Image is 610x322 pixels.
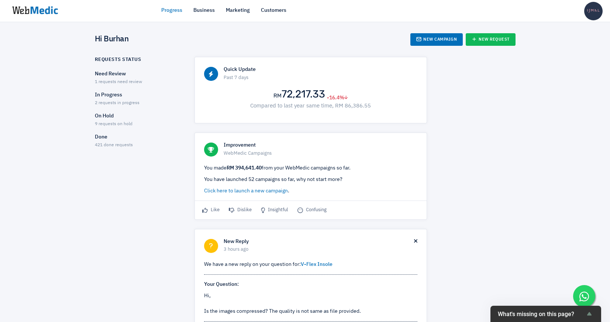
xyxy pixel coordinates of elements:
span: Past 7 days [224,74,417,82]
p: Need Review [95,70,182,78]
h6: New Reply [224,239,414,245]
p: We have a new reply on your question for: [204,261,417,268]
p: . [204,187,417,195]
span: Confusing [297,206,327,214]
span: Dislike [229,206,252,214]
span: 421 done requests [95,143,133,147]
p: In Progress [95,91,182,99]
span: Insightful [261,206,288,214]
span: 2 requests in progress [95,101,139,105]
button: Show survey - What's missing on this page? [498,309,594,318]
a: V-Flex Insole [301,262,332,267]
h6: Requests Status [95,57,141,63]
a: New Campaign [410,33,463,46]
p: Done [95,133,182,141]
a: Progress [161,7,182,14]
strong: RM 394,641.40 [227,165,262,171]
span: -16.4% [327,94,348,102]
span: 1 requests need review [95,80,142,84]
p: Compared to last year same time, RM 86,386.55 [204,102,417,110]
h4: Hi Burhan [95,35,129,44]
h2: 72,217.33 [273,89,325,100]
p: Your Question: [204,281,417,288]
a: Business [193,7,215,14]
span: WebMedic Campaigns [224,150,417,157]
span: RM [273,92,282,99]
span: 9 requests on hold [95,122,132,126]
a: Click here to launch a new campaign [204,188,288,193]
span: Like [202,206,220,214]
h6: Quick Update [224,66,417,73]
a: New Request [466,33,516,46]
a: Customers [261,7,286,14]
p: You have launched 52 campaigns so far, why not start more? [204,176,417,184]
span: 3 hours ago [224,246,414,253]
h6: Improvement [224,142,417,149]
p: You made from your WebMedic campaigns so far. [204,164,417,172]
a: Marketing [226,7,250,14]
div: Hi, Is the images compressed? The quality is not same as file provided. [204,292,417,315]
p: On Hold [95,112,182,120]
span: What's missing on this page? [498,311,585,318]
